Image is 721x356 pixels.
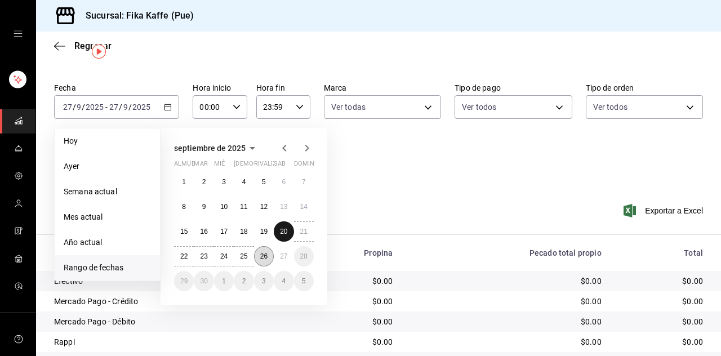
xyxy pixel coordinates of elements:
font: $0.00 [682,297,703,306]
button: 26 de septiembre de 2025 [254,246,274,266]
abbr: 10 de septiembre de 2025 [220,203,228,211]
font: Ver todos [462,103,496,112]
font: 3 [222,178,226,186]
abbr: domingo [294,160,321,172]
button: cajón abierto [14,29,23,38]
button: 30 de septiembre de 2025 [194,271,213,291]
font: 26 [260,252,268,260]
font: almuerzo [174,160,207,167]
font: Mes actual [64,212,103,221]
button: 12 de septiembre de 2025 [254,197,274,217]
font: 16 [200,228,207,235]
button: 5 de septiembre de 2025 [254,172,274,192]
font: $0.00 [372,277,393,286]
font: Marca [324,83,347,92]
input: -- [76,103,82,112]
font: 24 [220,252,228,260]
input: -- [123,103,128,112]
abbr: 19 de septiembre de 2025 [260,228,268,235]
font: Total [684,248,703,257]
button: Exportar a Excel [626,204,703,217]
button: 9 de septiembre de 2025 [194,197,213,217]
font: Ayer [64,162,80,171]
font: 9 [202,203,206,211]
font: / [119,103,122,112]
font: Mercado Pago - Débito [54,317,135,326]
abbr: 3 de octubre de 2025 [262,277,266,285]
button: Marcador de información sobre herramientas [92,44,106,59]
abbr: 28 de septiembre de 2025 [300,252,308,260]
abbr: 5 de septiembre de 2025 [262,178,266,186]
button: 28 de septiembre de 2025 [294,246,314,266]
font: sab [274,160,286,167]
font: Sucursal: Fika Kaffe (Pue) [86,10,194,21]
font: 4 [282,277,286,285]
abbr: 21 de septiembre de 2025 [300,228,308,235]
button: 17 de septiembre de 2025 [214,221,234,242]
button: septiembre de 2025 [174,141,259,155]
abbr: 23 de septiembre de 2025 [200,252,207,260]
abbr: 4 de septiembre de 2025 [242,178,246,186]
font: 3 [262,277,266,285]
font: $0.00 [581,277,602,286]
font: Mercado Pago - Crédito [54,297,138,306]
button: 23 de septiembre de 2025 [194,246,213,266]
font: 17 [220,228,228,235]
abbr: 18 de septiembre de 2025 [240,228,247,235]
font: Fecha [54,83,76,92]
abbr: miércoles [214,160,225,172]
abbr: 3 de septiembre de 2025 [222,178,226,186]
abbr: 5 de octubre de 2025 [302,277,306,285]
font: 1 [182,178,186,186]
font: $0.00 [682,317,703,326]
font: dominio [294,160,321,167]
button: 5 de octubre de 2025 [294,271,314,291]
abbr: 26 de septiembre de 2025 [260,252,268,260]
button: 6 de septiembre de 2025 [274,172,293,192]
font: $0.00 [372,317,393,326]
button: 22 de septiembre de 2025 [174,246,194,266]
font: Efectivo [54,277,83,286]
font: 13 [280,203,287,211]
abbr: 27 de septiembre de 2025 [280,252,287,260]
button: 2 de septiembre de 2025 [194,172,213,192]
button: 19 de septiembre de 2025 [254,221,274,242]
abbr: lunes [174,160,207,172]
font: Pecado total propio [529,248,602,257]
font: 4 [242,178,246,186]
font: 2 [242,277,246,285]
abbr: sábado [274,160,286,172]
button: 8 de septiembre de 2025 [174,197,194,217]
abbr: 8 de septiembre de 2025 [182,203,186,211]
abbr: martes [194,160,207,172]
abbr: 14 de septiembre de 2025 [300,203,308,211]
font: 8 [182,203,186,211]
button: 24 de septiembre de 2025 [214,246,234,266]
font: 7 [302,178,306,186]
font: 6 [282,178,286,186]
button: 1 de septiembre de 2025 [174,172,194,192]
button: 7 de septiembre de 2025 [294,172,314,192]
font: Tipo de pago [455,83,501,92]
button: 27 de septiembre de 2025 [274,246,293,266]
abbr: 2 de octubre de 2025 [242,277,246,285]
abbr: 20 de septiembre de 2025 [280,228,287,235]
font: / [73,103,76,112]
font: 28 [300,252,308,260]
button: 10 de septiembre de 2025 [214,197,234,217]
font: Semana actual [64,187,117,196]
button: 21 de septiembre de 2025 [294,221,314,242]
font: [DEMOGRAPHIC_DATA] [234,160,300,167]
abbr: 11 de septiembre de 2025 [240,203,247,211]
font: Exportar a Excel [645,206,703,215]
button: 1 de octubre de 2025 [214,271,234,291]
abbr: 13 de septiembre de 2025 [280,203,287,211]
button: 2 de octubre de 2025 [234,271,253,291]
button: 20 de septiembre de 2025 [274,221,293,242]
font: 15 [180,228,188,235]
font: / [128,103,132,112]
abbr: 9 de septiembre de 2025 [202,203,206,211]
button: 3 de septiembre de 2025 [214,172,234,192]
button: 4 de septiembre de 2025 [234,172,253,192]
font: Rango de fechas [64,263,123,272]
